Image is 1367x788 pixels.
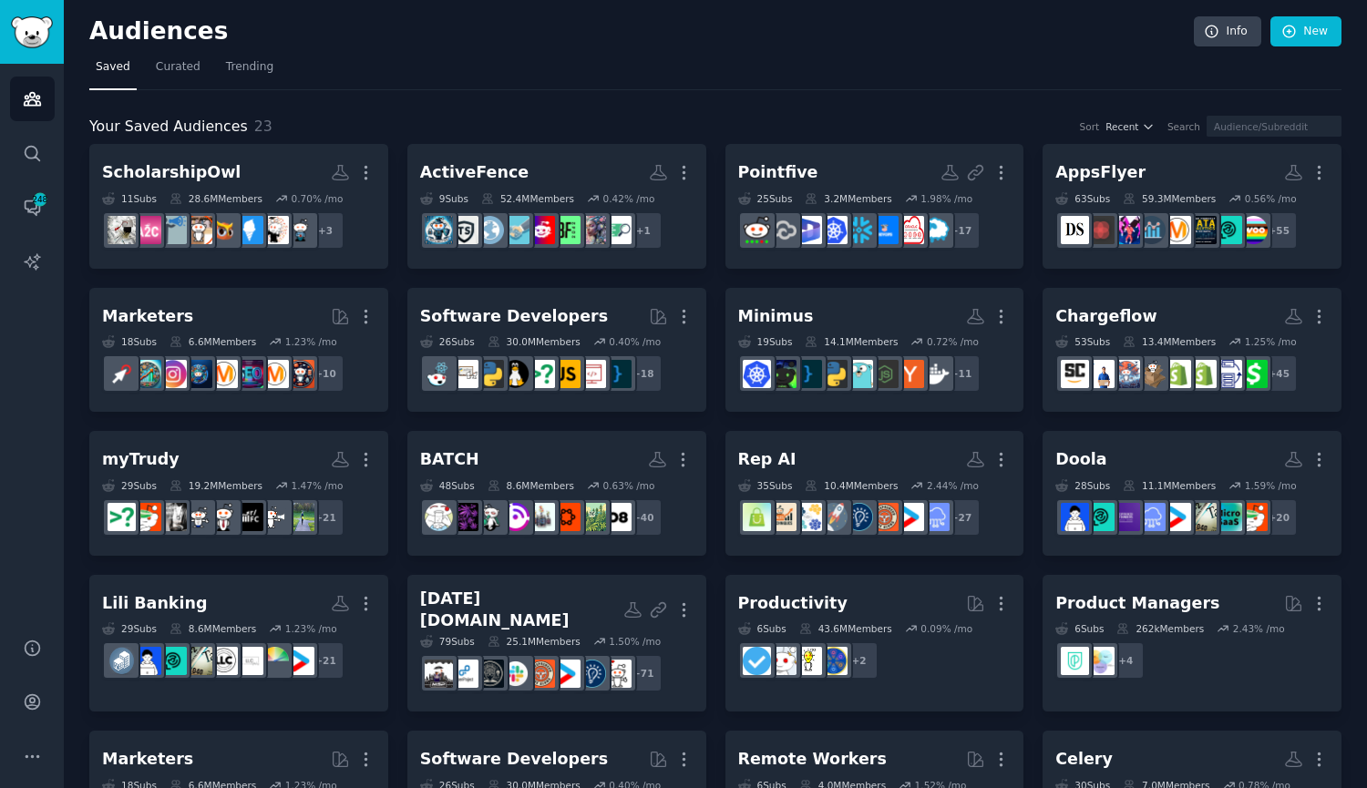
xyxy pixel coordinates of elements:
img: thcediblereviews [578,503,606,531]
img: startup [552,660,581,688]
a: ScholarshipOwl11Subs28.6MMembers0.70% /mo+3CollegeRantcollegelawschooladmissionsScholarshipOwlInt... [89,144,388,269]
div: 0.09 % /mo [920,622,972,635]
a: Marketers18Subs6.6MMembers1.23% /mo+10socialmediamarketingSEODigitalMarketingdigital_marketingIns... [89,288,388,413]
div: Remote Workers [738,748,887,771]
div: 48 Sub s [420,479,475,492]
img: sysadmin [743,216,771,244]
img: EntrepreneurRideAlong [527,660,555,688]
img: docker [921,360,950,388]
div: + 21 [306,498,344,537]
span: Trending [226,59,273,76]
div: + 20 [1259,498,1298,537]
div: + 4 [1106,641,1145,680]
span: Curated [156,59,200,76]
img: DataArt [1086,216,1115,244]
div: 0.63 % /mo [603,479,655,492]
img: trees [425,503,453,531]
a: Saved [89,53,137,90]
div: 1.25 % /mo [1245,335,1297,348]
div: 6 Sub s [1055,622,1104,635]
div: 28 Sub s [1055,479,1110,492]
img: SnowflakeComputing [845,216,873,244]
img: startups [819,503,848,531]
img: generativeAI [578,216,606,244]
img: openproject [450,660,478,688]
div: BATCH [420,448,479,471]
img: webdev [578,360,606,388]
img: mediumbusiness [108,647,136,675]
div: 1.59 % /mo [1245,479,1297,492]
img: TrustAndSafety [450,216,478,244]
a: AppsFlyer63Subs59.3MMembers0.56% /mo+55woocommerceBusinessAnalyticsLearnDataAnalyticsGoogleAnalyt... [1043,144,1341,269]
img: cscareerquestions [527,360,555,388]
img: jobboardsearch [603,216,632,244]
div: 1.50 % /mo [609,635,661,648]
div: Productivity [738,592,848,615]
button: Recent [1105,120,1155,133]
img: linux [501,360,529,388]
img: CashApp [1239,360,1268,388]
img: Advice [159,216,187,244]
img: productivity [768,647,797,675]
a: New [1270,16,1341,47]
img: golang [845,360,873,388]
div: 6.6M Members [170,335,256,348]
img: Python [819,360,848,388]
input: Audience/Subreddit [1207,116,1341,137]
div: 19.2M Members [170,479,262,492]
img: socialmedia [286,360,314,388]
img: hiring [184,503,212,531]
img: marketing [261,360,289,388]
div: 14.1M Members [805,335,898,348]
img: programming [603,360,632,388]
div: 0.70 % /mo [291,192,343,205]
img: node [870,360,899,388]
div: 0.72 % /mo [927,335,979,348]
img: technology [501,216,529,244]
img: AmazonSellerTipsUSA [1086,360,1115,388]
div: 30.0M Members [488,335,581,348]
div: + 1 [624,211,663,250]
img: oraclecloud [896,216,924,244]
div: 0.42 % /mo [603,192,655,205]
div: 53 Sub s [1055,335,1110,348]
img: lawschooladmissions [235,216,263,244]
img: startup [1163,503,1191,531]
div: 13.4M Members [1123,335,1216,348]
img: lifehacks [794,647,822,675]
div: 28.6M Members [170,192,262,205]
img: LifeProTips [819,647,848,675]
div: 11 Sub s [102,192,157,205]
div: 3.2M Members [805,192,891,205]
img: delta8carts [552,503,581,531]
div: + 55 [1259,211,1298,250]
img: cscareerquestions [108,503,136,531]
img: GummySearch logo [11,16,53,48]
img: FoundersHub [159,647,187,675]
div: + 40 [624,498,663,537]
span: 248 [32,193,48,206]
span: Saved [96,59,130,76]
img: CRedit [261,647,289,675]
img: TheFounders [1061,503,1089,531]
a: Lili Banking29Subs8.6MMembers1.23% /mo+21startupCReditLLcMasterclassllc_lifetaxFoundersHubTheFoun... [89,575,388,712]
img: javascript [552,360,581,388]
img: Entrepreneurship [578,660,606,688]
div: + 11 [942,354,981,393]
img: ProductManagement [1086,647,1115,675]
div: Software Developers [420,748,608,771]
div: AppsFlyer [1055,161,1146,184]
div: 2.44 % /mo [927,479,979,492]
a: Rep AI35Subs10.4MMembers2.44% /mo+27SaaSstartupEntrepreneurRideAlongEntrepreneurshipstartupsSales... [725,431,1024,556]
div: ScholarshipOwl [102,161,241,184]
div: Doola [1055,448,1106,471]
img: microsaas [1214,503,1242,531]
img: analytics [1137,216,1166,244]
img: news [476,216,504,244]
img: freelance_forhire [261,503,289,531]
div: + 71 [624,654,663,692]
div: Chargeflow [1055,305,1156,328]
img: Career_Advice [210,503,238,531]
div: 262k Members [1116,622,1204,635]
img: ScholarshipOwl [210,216,238,244]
